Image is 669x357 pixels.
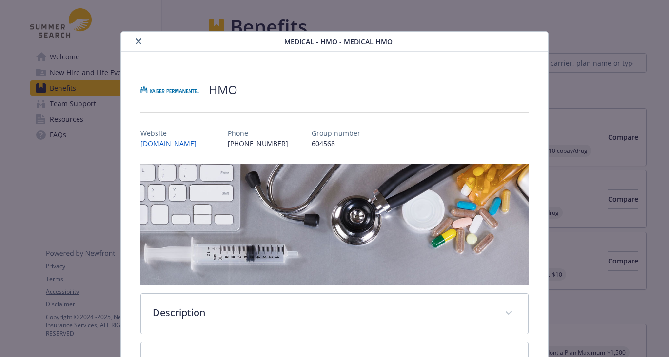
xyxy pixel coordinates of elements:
p: Phone [228,128,288,138]
p: Description [153,305,493,320]
span: Medical - HMO - Medical HMO [284,37,393,47]
p: Group number [312,128,360,138]
img: banner [140,164,529,285]
img: Kaiser Permanente Insurance Company [140,75,199,104]
button: close [133,36,144,47]
p: Website [140,128,204,138]
h2: HMO [209,81,237,98]
div: Description [141,294,528,334]
a: [DOMAIN_NAME] [140,139,204,148]
p: [PHONE_NUMBER] [228,138,288,149]
p: 604568 [312,138,360,149]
